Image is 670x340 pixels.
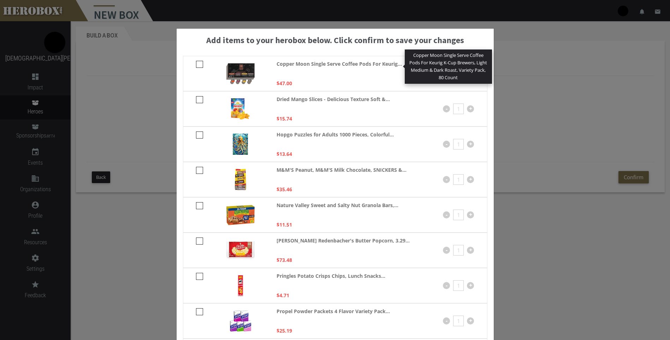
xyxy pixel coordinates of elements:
[226,63,255,84] img: 81eTHcU4wML._AC_UL320_.jpg
[226,205,255,225] img: 81iCkITzRdL._AC_UL320_.jpg
[277,150,292,158] p: $13.64
[277,221,292,229] p: $11.51
[467,317,474,324] button: +
[277,79,292,87] p: $47.00
[467,247,474,254] button: +
[277,60,402,68] strong: Copper Moon Single Serve Coffee Pods For Keurig...
[235,169,246,190] img: 616k5G94YdL._AC_UL320_.jpg
[238,275,243,296] img: 71SZ1UaIAFL._AC_UL320_.jpg
[277,272,385,280] strong: Pringles Potato Crisps Chips, Lunch Snacks...
[277,236,410,245] strong: [PERSON_NAME] Redenbacher's Butter Popcorn, 3.29...
[277,291,289,299] p: $4.71
[277,166,407,174] strong: M&M'S Peanut, M&M'S Milk Chocolate, SNICKERS &...
[277,130,394,139] strong: Hopgo Puzzles for Adults 1000 Pieces, Colorful...
[467,141,474,148] button: +
[277,185,292,193] p: $35.46
[277,307,390,315] strong: Propel Powder Packets 4 Flavor Variety Pack...
[231,98,250,119] img: 81OZeTxzy2L._AC_UL320_.jpg
[443,105,450,112] button: -
[277,201,398,209] strong: Nature Valley Sweet and Salty Nut Granola Bars,...
[467,105,474,112] button: +
[230,310,251,332] img: 91gScnlf+aL._AC_UL320_.jpg
[233,134,248,155] img: 81amtnn5wkL._AC_UL320_.jpg
[467,176,474,183] button: +
[443,211,450,218] button: -
[277,256,292,264] p: $73.48
[277,95,390,103] strong: Dried Mango Slices - Delicious Texture Soft &...
[277,115,292,123] p: $15.74
[443,282,450,289] button: -
[226,241,255,259] img: 71dUV2QHaiL._AC_UL320_.jpg
[467,211,474,218] button: +
[277,327,292,335] p: $25.19
[443,176,450,183] button: -
[180,36,490,45] h3: Add items to your herobox below. Click confirm to save your changes
[467,282,474,289] button: +
[443,141,450,148] button: -
[443,317,450,324] button: -
[443,247,450,254] button: -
